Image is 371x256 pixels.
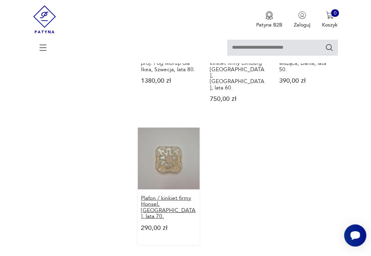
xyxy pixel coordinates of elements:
[141,78,196,83] p: 1380,00 zł
[265,11,273,20] img: Ikona medalu
[322,11,338,28] button: 0Koszyk
[326,11,334,19] img: Ikona koszyka
[256,21,282,28] p: Patyna B2B
[141,195,196,219] h3: Plafon / kinkiet firmy Honsel, [GEOGRAPHIC_DATA], lata 70.
[279,54,335,72] h3: Szklana lampka wisząca, Dania, lata 50.
[210,96,265,102] p: 750,00 zł
[210,54,265,90] h3: Szklany plafon / kinkiet firmy Limburg [GEOGRAPHIC_DATA], [GEOGRAPHIC_DATA], lata 60.
[331,9,339,17] div: 0
[256,11,282,28] button: Patyna B2B
[298,11,306,19] img: Ikonka użytkownika
[141,225,196,231] p: 290,00 zł
[322,21,338,28] p: Koszyk
[138,127,200,245] a: Plafon / kinkiet firmy Honsel, Niemcy, lata 70.Plafon / kinkiet firmy Honsel, [GEOGRAPHIC_DATA], ...
[256,11,282,28] a: Ikona medaluPatyna B2B
[325,43,334,52] button: Szukaj
[294,21,310,28] p: Zaloguj
[344,224,366,247] iframe: Smartsupp widget button
[294,11,310,28] button: Zaloguj
[279,78,335,83] p: 390,00 zł
[141,54,196,72] h3: Lampa “Witch Hat”, proj. Fog Morup dla Ikea, Szwecja, lata 80.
